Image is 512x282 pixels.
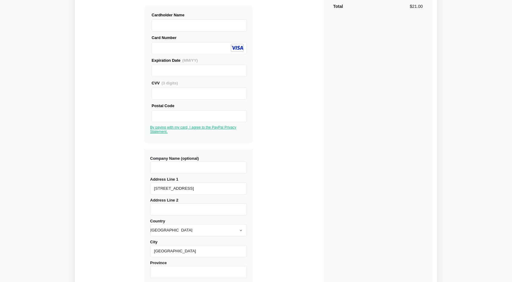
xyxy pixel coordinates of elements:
a: By paying with my card, I agree to the PayPal Privacy Statement. [150,125,236,134]
span: (MM/YY) [182,58,198,63]
input: City [150,245,247,257]
input: Address Line 1 [150,182,247,195]
input: Company Name (optional) [150,162,247,174]
div: Cardholder Name [152,12,247,18]
div: CVV [152,80,247,86]
div: Postal Code [152,103,247,109]
iframe: To enrich screen reader interactions, please activate Accessibility in Grammarly extension settings [154,88,244,99]
label: Province [150,261,247,278]
iframe: Secure Credit Card Frame - Expiration Date [154,65,244,77]
span: (3 digits) [162,81,178,85]
label: Address Line 1 [150,177,247,195]
label: Company Name (optional) [150,156,247,174]
label: City [150,240,247,257]
iframe: To enrich screen reader interactions, please activate Accessibility in Grammarly extension settings [154,20,244,31]
label: Country [150,219,247,236]
label: Address Line 2 [150,198,247,215]
iframe: Secure Credit Card Frame - Credit Card Number [154,42,244,54]
div: Expiration Date [152,57,247,64]
div: $21.00 [410,3,423,9]
strong: Total [333,4,343,9]
input: Address Line 2 [150,203,247,215]
div: Card Number [152,34,247,41]
iframe: To enrich screen reader interactions, please activate Accessibility in Grammarly extension settings [154,110,244,122]
input: Province [150,266,247,278]
select: Country [150,224,247,236]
